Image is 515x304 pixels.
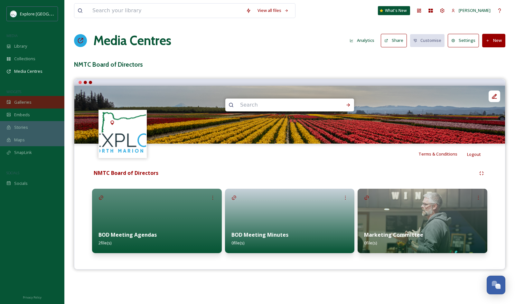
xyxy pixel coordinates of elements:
[6,89,21,94] span: WIDGETS
[6,170,19,175] span: SOCIALS
[98,240,111,246] span: 2 file(s)
[6,33,18,38] span: MEDIA
[467,151,481,157] span: Logout
[14,124,28,130] span: Stories
[482,34,505,47] button: New
[14,43,27,49] span: Library
[410,34,448,47] a: Customise
[10,11,17,17] img: north%20marion%20account.png
[418,151,457,157] span: Terms & Conditions
[346,34,381,47] a: Analytics
[98,231,157,238] strong: BOD Meeting Agendas
[14,149,32,156] span: SnapLink
[237,98,325,112] input: Search
[364,231,423,238] strong: Marketing Committee
[23,293,42,301] a: Privacy Policy
[94,169,158,176] strong: NMTC Board of Directors
[358,189,487,253] img: 8238addb-fef0-452e-bbc8-93364e8761a7.jpg
[418,150,467,158] a: Terms & Conditions
[346,34,378,47] button: Analytics
[74,86,505,144] img: 1L1A1794.jpg
[14,99,32,105] span: Galleries
[378,6,410,15] a: What's New
[14,68,42,74] span: Media Centres
[14,56,35,62] span: Collections
[231,231,288,238] strong: BOD Meeting Minutes
[89,4,243,18] input: Search your library
[14,180,28,186] span: Socials
[364,240,377,246] span: 0 file(s)
[93,31,171,50] a: Media Centres
[74,60,505,69] h3: NMTC Board of Directors
[99,110,146,157] img: north%20marion%20account.png
[410,34,445,47] button: Customise
[14,137,25,143] span: Maps
[254,4,292,17] a: View all files
[231,240,244,246] span: 0 file(s)
[448,4,494,17] a: [PERSON_NAME]
[381,34,407,47] button: Share
[459,7,491,13] span: [PERSON_NAME]
[448,34,479,47] button: Settings
[487,276,505,294] button: Open Chat
[23,295,42,299] span: Privacy Policy
[448,34,482,47] a: Settings
[20,11,108,17] span: Explore [GEOGRAPHIC_DATA][PERSON_NAME]
[14,112,30,118] span: Embeds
